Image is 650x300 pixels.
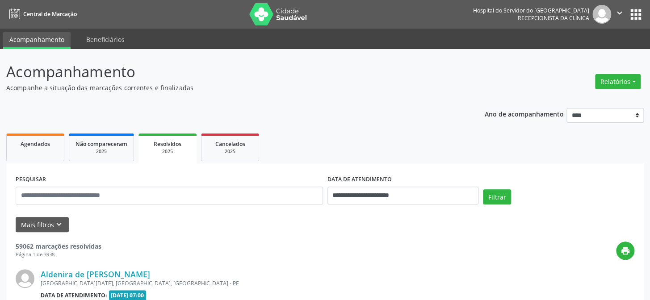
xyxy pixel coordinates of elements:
[6,61,453,83] p: Acompanhamento
[6,83,453,92] p: Acompanhe a situação das marcações correntes e finalizadas
[80,32,131,47] a: Beneficiários
[484,108,563,119] p: Ano de acompanhamento
[16,217,69,233] button: Mais filtroskeyboard_arrow_down
[611,5,628,24] button: 
[6,7,77,21] a: Central de Marcação
[41,279,634,287] div: [GEOGRAPHIC_DATA][DATE], [GEOGRAPHIC_DATA], [GEOGRAPHIC_DATA] - PE
[21,140,50,148] span: Agendados
[41,269,150,279] a: Aldenira de [PERSON_NAME]
[215,140,245,148] span: Cancelados
[615,8,625,18] i: 
[628,7,644,22] button: apps
[592,5,611,24] img: img
[23,10,77,18] span: Central de Marcação
[75,148,127,155] div: 2025
[145,148,190,155] div: 2025
[16,242,101,250] strong: 59062 marcações resolvidas
[16,173,46,187] label: PESQUISAR
[154,140,181,148] span: Resolvidos
[595,74,641,89] button: Relatórios
[518,14,589,22] span: Recepcionista da clínica
[3,32,71,49] a: Acompanhamento
[208,148,252,155] div: 2025
[473,7,589,14] div: Hospital do Servidor do [GEOGRAPHIC_DATA]
[327,173,392,187] label: DATA DE ATENDIMENTO
[75,140,127,148] span: Não compareceram
[16,269,34,288] img: img
[16,251,101,258] div: Página 1 de 3938
[54,220,64,229] i: keyboard_arrow_down
[41,292,107,299] b: Data de atendimento:
[621,246,630,256] i: print
[616,242,634,260] button: print
[483,189,511,204] button: Filtrar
